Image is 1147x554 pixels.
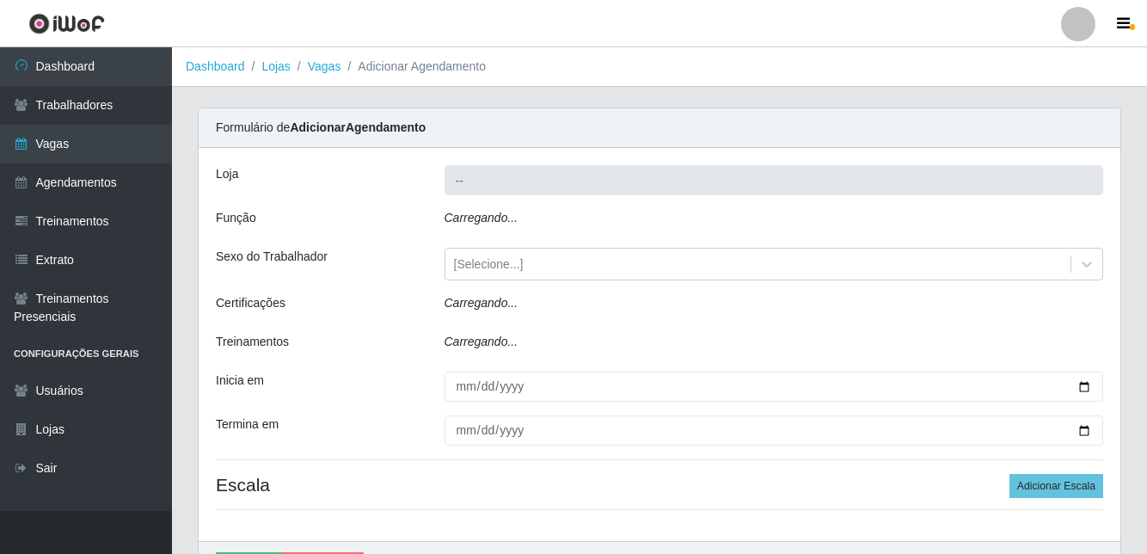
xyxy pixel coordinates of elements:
[216,294,285,312] label: Certificações
[216,474,1103,496] h4: Escala
[216,248,328,266] label: Sexo do Trabalhador
[445,372,1104,402] input: 00/00/0000
[216,415,279,434] label: Termina em
[445,415,1104,446] input: 00/00/0000
[186,59,245,73] a: Dashboard
[308,59,341,73] a: Vagas
[216,209,256,227] label: Função
[172,47,1147,87] nav: breadcrumb
[1009,474,1103,498] button: Adicionar Escala
[445,296,518,310] i: Carregando...
[261,59,290,73] a: Lojas
[199,108,1120,148] div: Formulário de
[445,335,518,348] i: Carregando...
[290,120,426,134] strong: Adicionar Agendamento
[216,165,238,183] label: Loja
[340,58,486,76] li: Adicionar Agendamento
[216,372,264,390] label: Inicia em
[216,333,289,351] label: Treinamentos
[28,13,105,34] img: CoreUI Logo
[445,211,518,225] i: Carregando...
[454,255,524,274] div: [Selecione...]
